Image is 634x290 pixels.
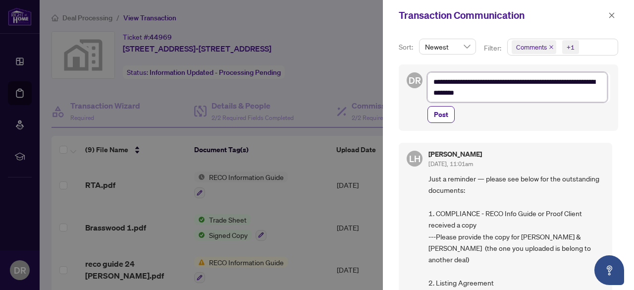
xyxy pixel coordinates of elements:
div: +1 [567,42,575,52]
span: Newest [425,39,470,54]
span: LH [409,152,421,166]
button: Post [427,106,455,123]
h5: [PERSON_NAME] [428,151,482,158]
p: Sort: [399,42,415,53]
span: close [549,45,554,50]
button: Open asap [594,255,624,285]
span: Comments [516,42,547,52]
span: Comments [512,40,556,54]
div: Transaction Communication [399,8,605,23]
span: [DATE], 11:01am [428,160,473,168]
span: close [608,12,615,19]
p: Filter: [484,43,503,54]
span: Post [434,107,448,122]
span: DR [409,73,421,87]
